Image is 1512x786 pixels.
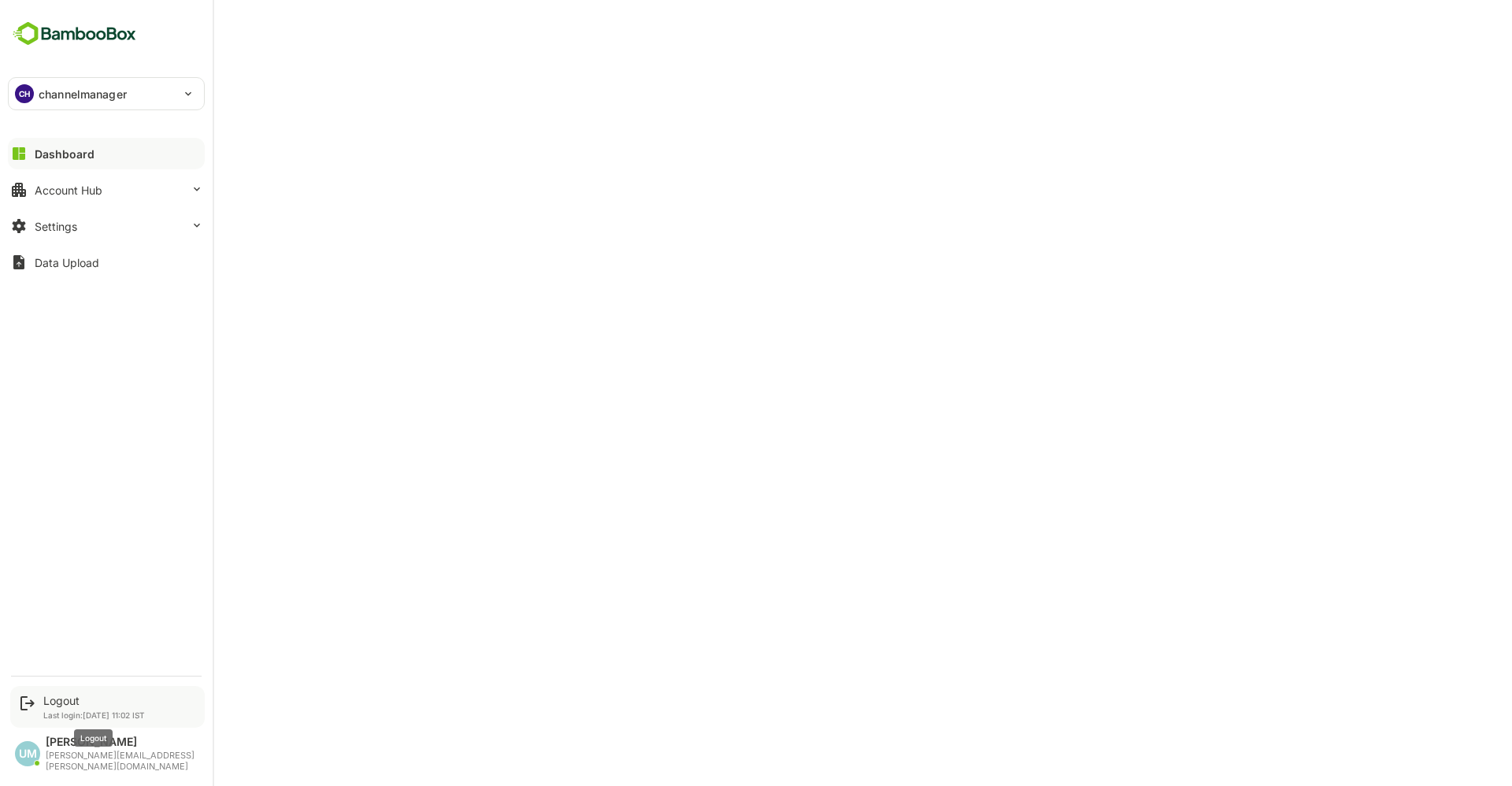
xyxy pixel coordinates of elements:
p: Last login: [DATE] 11:02 IST [43,710,145,720]
button: Account Hub [8,174,205,206]
div: Dashboard [35,147,94,161]
div: [PERSON_NAME] [46,736,197,749]
button: Dashboard [8,138,205,169]
button: Settings [8,210,205,242]
div: Account Hub [35,184,102,197]
button: Data Upload [8,247,205,278]
div: Settings [35,220,77,233]
img: BambooboxFullLogoMark.5f36c76dfaba33ec1ec1367b70bb1252.svg [8,19,141,49]
div: UM [15,741,40,766]
div: CH [15,84,34,103]
div: Logout [43,694,145,707]
p: channelmanager [39,86,127,102]
div: CHchannelmanager [9,78,204,109]
div: [PERSON_NAME][EMAIL_ADDRESS][PERSON_NAME][DOMAIN_NAME] [46,751,197,772]
div: Data Upload [35,256,99,269]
